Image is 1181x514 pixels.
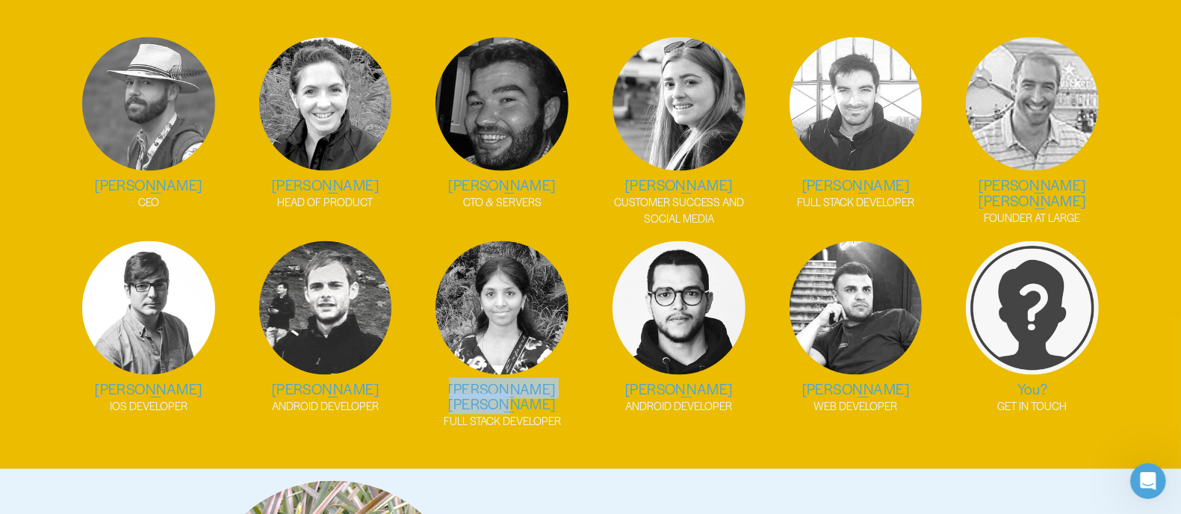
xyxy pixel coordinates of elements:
[244,177,406,193] h2: [PERSON_NAME]
[598,194,760,226] p: CUSTOMER SUCCESS AND SOCIAL MEDIA
[952,177,1114,208] h2: [PERSON_NAME] [PERSON_NAME]
[421,414,583,430] p: FULL STACK DEVELOPER
[244,381,406,397] h2: [PERSON_NAME]
[952,381,1114,397] h2: You?
[68,381,230,397] h2: [PERSON_NAME]
[775,177,937,193] h2: [PERSON_NAME]
[775,399,937,415] p: WEB DEVELOPER
[775,381,937,397] h2: [PERSON_NAME]
[952,399,1114,415] p: GET IN TOUCH
[421,177,583,193] h2: [PERSON_NAME]
[421,194,583,210] p: CTO & SERVERS
[68,194,230,210] p: CEO
[598,177,760,193] h2: [PERSON_NAME]
[952,210,1114,226] p: FOUNDER AT LARGE
[244,194,406,210] p: HEAD OF PRODUCT
[421,381,583,412] h2: [PERSON_NAME] [PERSON_NAME]
[598,399,760,415] p: ANDROID DEVELOPER
[244,399,406,415] p: ANDROID DEVELOPER
[68,399,230,415] p: IOS DEVELOPER
[775,194,937,210] p: FULL STACK DEVELOPER
[68,177,230,193] h2: [PERSON_NAME]
[598,381,760,397] h2: [PERSON_NAME]
[1130,463,1166,499] iframe: Intercom live chat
